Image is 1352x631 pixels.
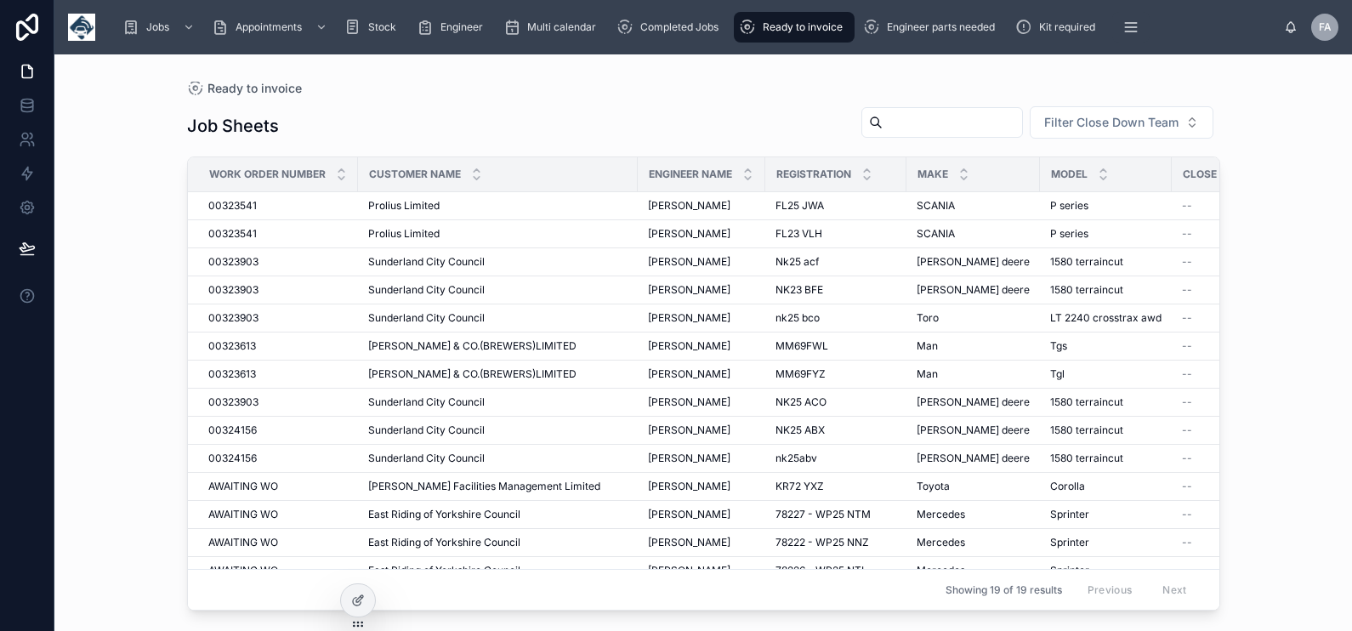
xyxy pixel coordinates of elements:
[1182,311,1192,325] span: --
[412,12,495,43] a: Engineer
[368,536,628,549] a: East Riding of Yorkshire Council
[208,339,256,353] span: 00323613
[368,452,485,465] span: Sunderland City Council
[1182,395,1307,409] a: --
[207,80,302,97] span: Ready to invoice
[1050,283,1123,297] span: 1580 terraincut
[917,255,1030,269] a: [PERSON_NAME] deere
[208,227,348,241] a: 00323541
[68,14,95,41] img: App logo
[208,536,348,549] a: AWAITING WO
[917,564,1030,577] a: Mercedes
[1182,424,1192,437] span: --
[109,9,1284,46] div: scrollable content
[917,339,1030,353] a: Man
[775,199,824,213] span: FL25 JWA
[1050,508,1089,521] span: Sprinter
[208,199,348,213] a: 00323541
[775,508,896,521] a: 78227 - WP25 NTM
[1182,339,1307,353] a: --
[648,199,755,213] a: [PERSON_NAME]
[208,424,348,437] a: 00324156
[187,80,302,97] a: Ready to invoice
[1050,480,1085,493] span: Corolla
[1182,255,1307,269] a: --
[775,424,896,437] a: NK25 ABX
[368,227,628,241] a: Prolius Limited
[775,480,824,493] span: KR72 YXZ
[648,480,755,493] a: [PERSON_NAME]
[917,395,1030,409] a: [PERSON_NAME] deere
[648,508,730,521] span: [PERSON_NAME]
[775,480,896,493] a: KR72 YXZ
[1182,395,1192,409] span: --
[368,424,628,437] a: Sunderland City Council
[858,12,1007,43] a: Engineer parts needed
[648,452,730,465] span: [PERSON_NAME]
[648,311,755,325] a: [PERSON_NAME]
[946,583,1062,597] span: Showing 19 of 19 results
[1183,168,1285,181] span: Close Down Team
[734,12,855,43] a: Ready to invoice
[1039,20,1095,34] span: Kit required
[1050,508,1162,521] a: Sprinter
[1182,199,1192,213] span: --
[368,480,628,493] a: [PERSON_NAME] Facilities Management Limited
[917,283,1030,297] span: [PERSON_NAME] deere
[368,536,520,549] span: East Riding of Yorkshire Council
[1050,452,1162,465] a: 1580 terraincut
[236,20,302,34] span: Appointments
[1044,114,1179,131] span: Filter Close Down Team
[1182,536,1192,549] span: --
[440,20,483,34] span: Engineer
[775,283,823,297] span: NK23 BFE
[775,255,819,269] span: Nk25 acf
[208,536,278,549] span: AWAITING WO
[775,536,869,549] span: 78222 - WP25 NNZ
[917,480,950,493] span: Toyota
[1182,480,1192,493] span: --
[887,20,995,34] span: Engineer parts needed
[368,395,628,409] a: Sunderland City Council
[208,227,257,241] span: 00323541
[1182,227,1307,241] a: --
[1050,424,1123,437] span: 1580 terraincut
[368,424,485,437] span: Sunderland City Council
[1050,311,1162,325] span: LT 2240 crosstrax awd
[368,508,520,521] span: East Riding of Yorkshire Council
[1182,367,1307,381] a: --
[1050,536,1089,549] span: Sprinter
[1182,424,1307,437] a: --
[209,168,326,181] span: Work Order Number
[648,395,730,409] span: [PERSON_NAME]
[368,564,520,577] span: East Riding of Yorkshire Council
[208,452,257,465] span: 00324156
[648,508,755,521] a: [PERSON_NAME]
[648,480,730,493] span: [PERSON_NAME]
[368,367,628,381] a: [PERSON_NAME] & CO.(BREWERS)LIMITED
[1182,367,1192,381] span: --
[1050,227,1088,241] span: P series
[208,311,348,325] a: 00323903
[775,367,826,381] span: MM69FYZ
[775,339,896,353] a: MM69FWL
[1182,508,1192,521] span: --
[917,339,938,353] span: Man
[368,311,485,325] span: Sunderland City Council
[775,227,896,241] a: FL23 VLH
[208,452,348,465] a: 00324156
[1182,339,1192,353] span: --
[648,367,755,381] a: [PERSON_NAME]
[775,564,896,577] a: 78226 - WP25 NTL
[640,20,719,34] span: Completed Jobs
[917,452,1030,465] a: [PERSON_NAME] deere
[648,339,755,353] a: [PERSON_NAME]
[208,424,257,437] span: 00324156
[775,452,896,465] a: nk25abv
[207,12,336,43] a: Appointments
[208,367,348,381] a: 00323613
[368,311,628,325] a: Sunderland City Council
[648,339,730,353] span: [PERSON_NAME]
